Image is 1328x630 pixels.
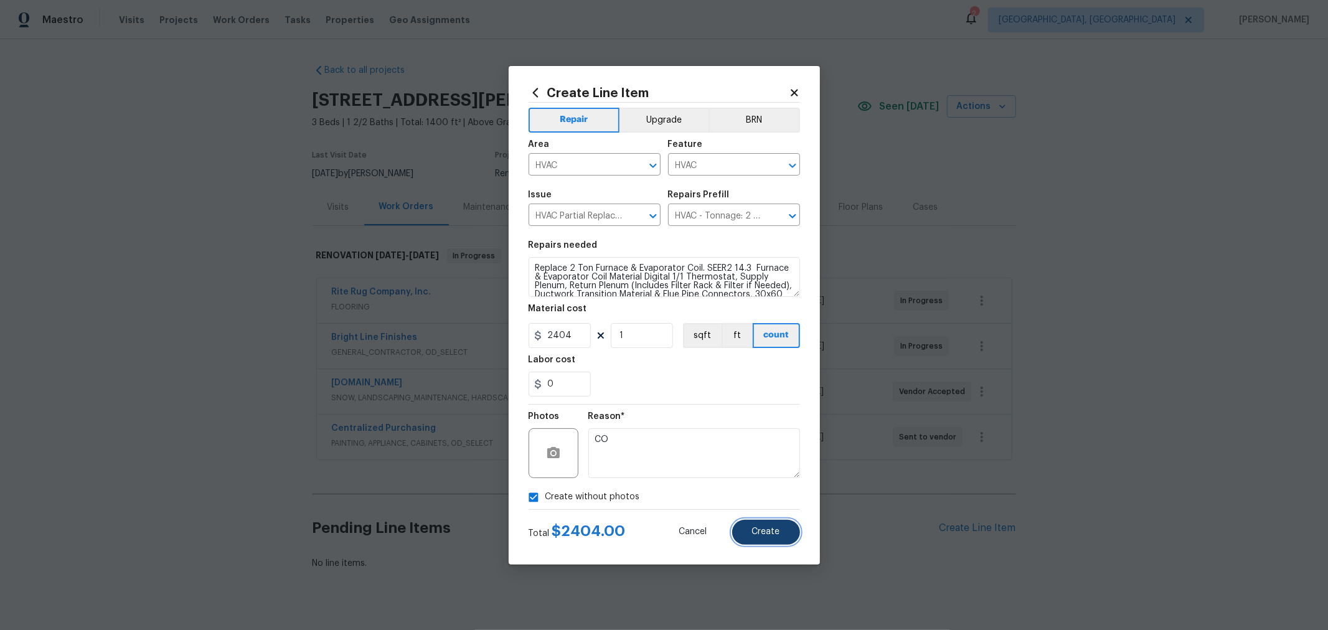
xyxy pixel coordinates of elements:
h5: Repairs Prefill [668,190,730,199]
h5: Repairs needed [529,241,598,250]
h5: Issue [529,190,552,199]
button: sqft [683,323,722,348]
textarea: CO [588,428,800,478]
h5: Feature [668,140,703,149]
button: Open [644,157,662,174]
button: Upgrade [619,108,709,133]
h5: Labor cost [529,355,576,364]
h5: Material cost [529,304,587,313]
h2: Create Line Item [529,86,789,100]
button: Open [644,207,662,225]
button: ft [722,323,753,348]
span: $ 2404.00 [552,524,626,538]
button: BRN [709,108,800,133]
button: Open [784,157,801,174]
h5: Area [529,140,550,149]
button: Create [732,520,800,545]
h5: Reason* [588,412,625,421]
button: Cancel [659,520,727,545]
button: Repair [529,108,620,133]
div: Total [529,525,626,540]
button: count [753,323,800,348]
h5: Photos [529,412,560,421]
textarea: Replace 2 Ton Furnace & Evaporator Coil. SEER2 14.3 Furnace & Evaporator Coil Material Digital 1/... [529,257,800,297]
button: Open [784,207,801,225]
span: Create without photos [545,491,640,504]
span: Create [752,527,780,537]
span: Cancel [679,527,707,537]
